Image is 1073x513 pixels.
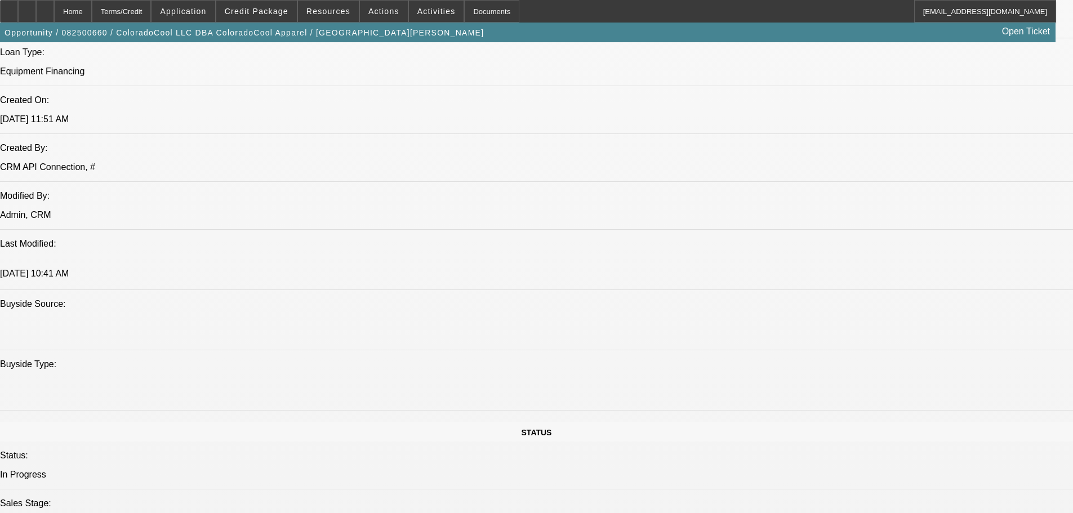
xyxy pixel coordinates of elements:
span: Resources [306,7,350,16]
button: Activities [409,1,464,22]
span: STATUS [522,428,552,437]
button: Resources [298,1,359,22]
span: Actions [368,7,399,16]
button: Actions [360,1,408,22]
span: Activities [417,7,456,16]
a: Open Ticket [998,22,1054,41]
span: Credit Package [225,7,288,16]
span: Opportunity / 082500660 / ColoradoCool LLC DBA ColoradoCool Apparel / [GEOGRAPHIC_DATA][PERSON_NAME] [5,28,484,37]
button: Credit Package [216,1,297,22]
span: Application [160,7,206,16]
button: Application [152,1,215,22]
